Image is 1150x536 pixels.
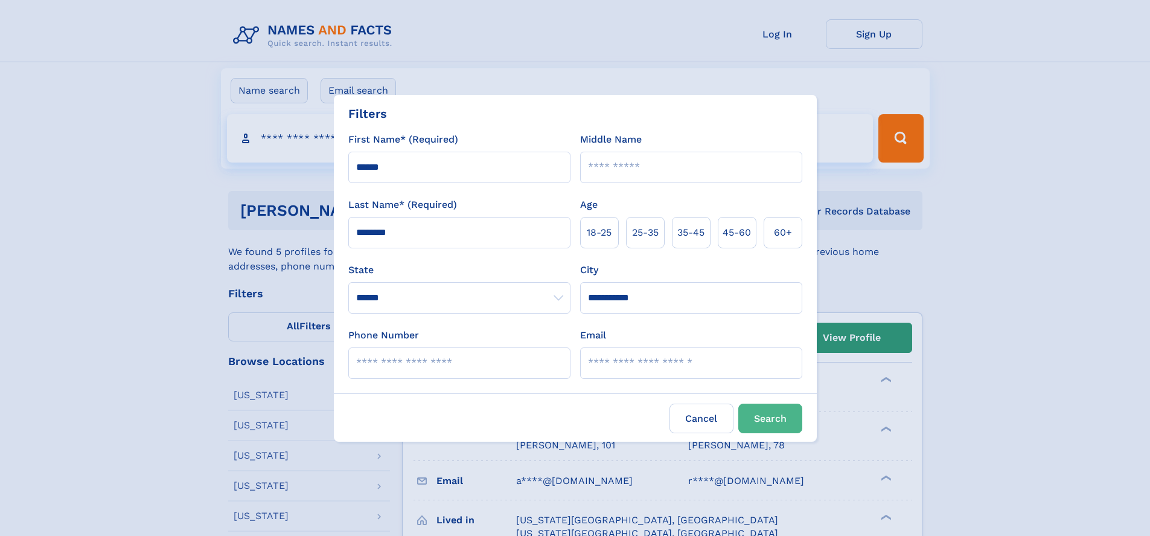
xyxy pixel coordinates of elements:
label: State [348,263,570,277]
label: Middle Name [580,132,642,147]
button: Search [738,404,802,433]
span: 35‑45 [677,225,704,240]
label: Last Name* (Required) [348,198,457,212]
div: Filters [348,105,387,123]
label: Phone Number [348,328,419,343]
label: Cancel [669,404,733,433]
span: 60+ [774,225,792,240]
label: City [580,263,598,277]
span: 18‑25 [587,225,612,240]
label: Age [580,198,598,212]
label: Email [580,328,606,343]
span: 45‑60 [723,225,751,240]
label: First Name* (Required) [348,132,458,147]
span: 25‑35 [632,225,659,240]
